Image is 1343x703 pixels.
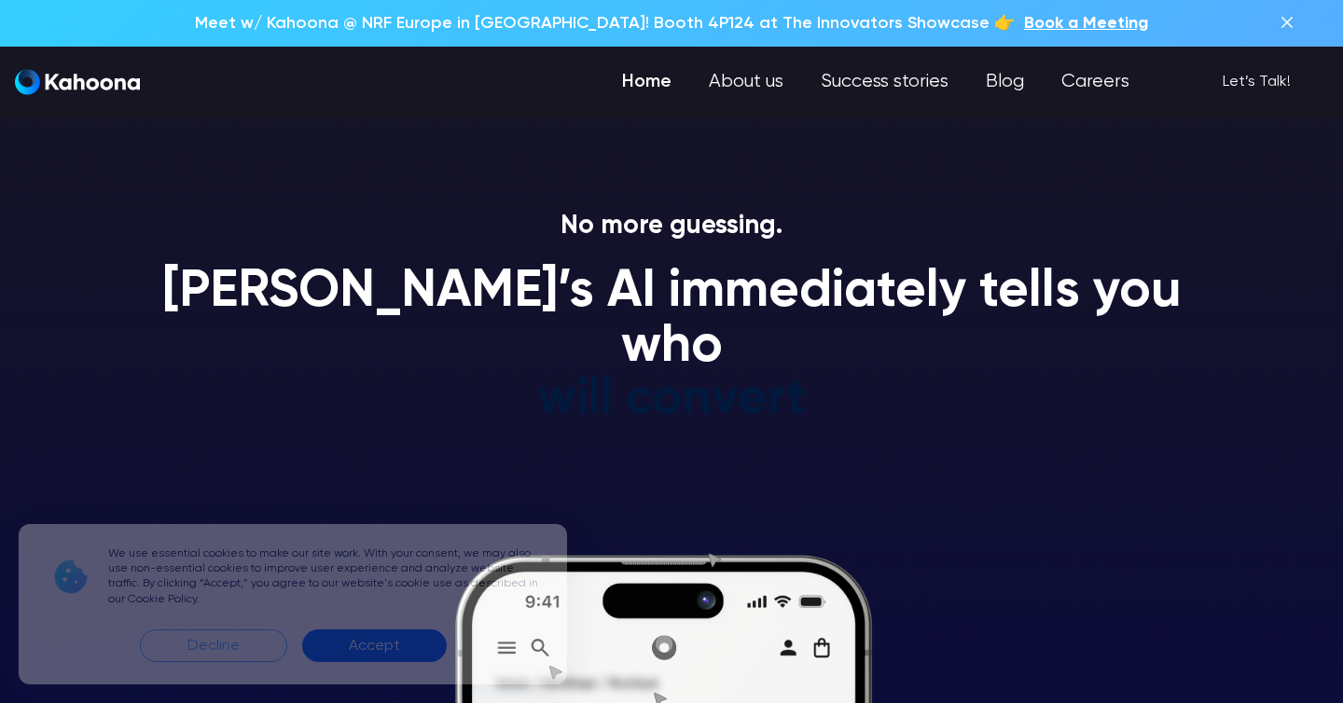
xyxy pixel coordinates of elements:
a: home [15,69,140,96]
a: Let’s Talk! [1185,66,1328,99]
p: Meet w/ Kahoona @ NRF Europe in [GEOGRAPHIC_DATA]! Booth 4P124 at The Innovators Showcase 👉 [195,11,1015,35]
p: No more guessing. [140,211,1203,242]
div: Let’s Talk! [1223,67,1291,97]
a: Blog [967,63,1043,101]
p: We use essential cookies to make our site work. With your consent, we may also use non-essential ... [108,546,545,607]
a: Book a Meeting [1024,11,1148,35]
h1: [PERSON_NAME]’s AI immediately tells you who [140,265,1203,376]
span: Book a Meeting [1024,15,1148,32]
div: Accept [349,631,400,661]
a: Careers [1043,63,1148,101]
img: Kahoona logo white [15,69,140,95]
a: Success stories [802,63,967,101]
a: Home [603,63,690,101]
h1: will convert [397,372,947,427]
div: Decline [187,631,240,661]
div: Decline [140,629,287,662]
div: Accept [302,629,447,662]
a: About us [690,63,802,101]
